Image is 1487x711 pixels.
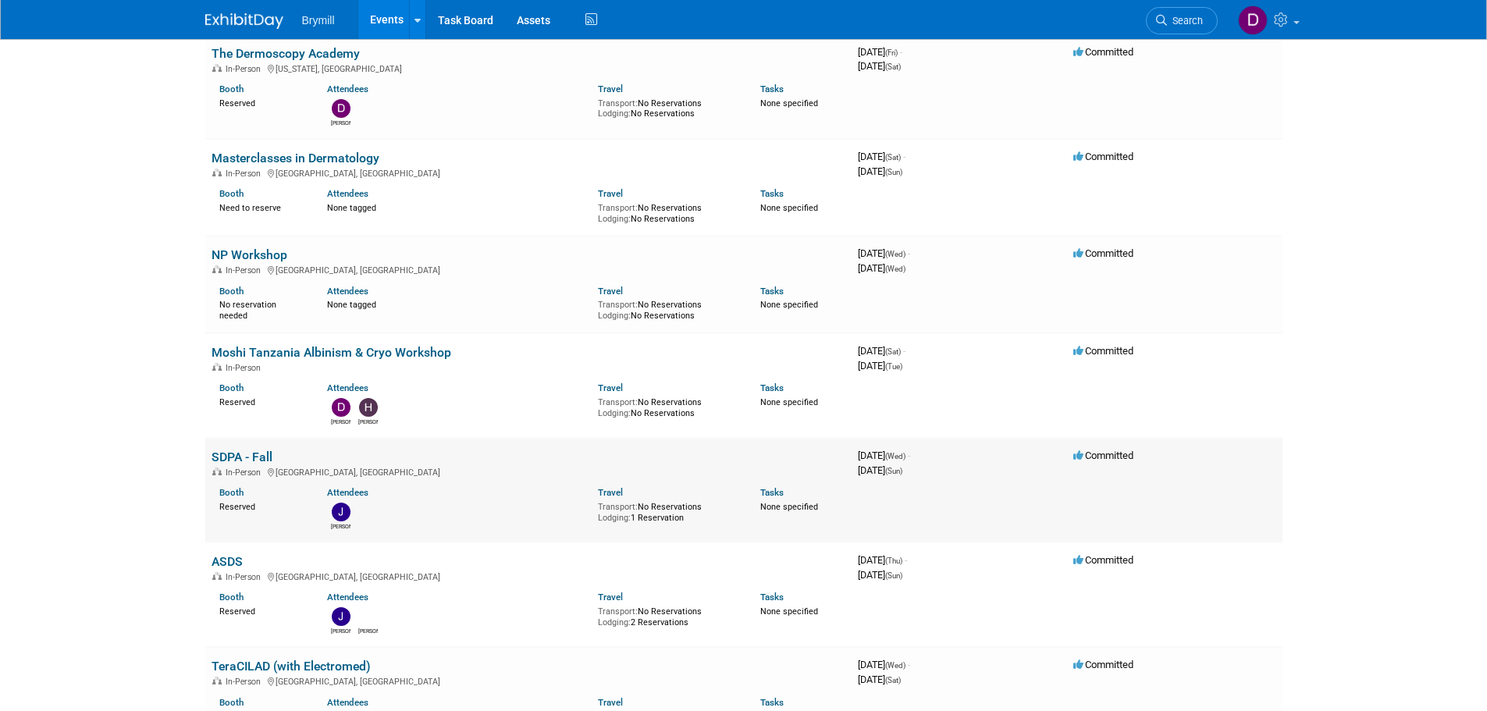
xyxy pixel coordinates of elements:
div: [GEOGRAPHIC_DATA], [GEOGRAPHIC_DATA] [212,166,845,179]
span: Search [1167,15,1203,27]
span: Committed [1073,554,1133,566]
span: - [908,659,910,670]
a: Attendees [327,382,368,393]
div: No Reservations No Reservations [598,95,737,119]
a: Booth [219,286,244,297]
a: Booth [219,188,244,199]
a: Tasks [760,487,784,498]
a: Travel [598,697,623,708]
span: (Wed) [885,265,905,273]
img: In-Person Event [212,169,222,176]
div: Reserved [219,95,304,109]
span: In-Person [226,677,265,687]
span: (Sun) [885,571,902,580]
div: No Reservations 2 Reservations [598,603,737,627]
span: (Sun) [885,168,902,176]
span: None specified [760,502,818,512]
div: Reserved [219,499,304,513]
img: Delaney Bryne [332,398,350,417]
a: Booth [219,487,244,498]
div: [GEOGRAPHIC_DATA], [GEOGRAPHIC_DATA] [212,570,845,582]
div: Need to reserve [219,200,304,214]
img: In-Person Event [212,64,222,72]
span: (Sat) [885,62,901,71]
span: None specified [760,397,818,407]
div: None tagged [327,297,586,311]
span: Transport: [598,300,638,310]
span: [DATE] [858,464,902,476]
div: No Reservations 1 Reservation [598,499,737,523]
a: Booth [219,697,244,708]
span: Committed [1073,659,1133,670]
span: (Wed) [885,452,905,460]
span: - [905,554,907,566]
span: None specified [760,203,818,213]
span: None specified [760,98,818,108]
span: (Sat) [885,347,901,356]
div: Jeffery McDowell [331,521,350,531]
div: [GEOGRAPHIC_DATA], [GEOGRAPHIC_DATA] [212,674,845,687]
a: Attendees [327,487,368,498]
div: Jeffery McDowell [331,626,350,635]
a: Travel [598,487,623,498]
img: Nick Belton [359,607,378,626]
span: None specified [760,606,818,617]
span: (Wed) [885,661,905,670]
a: Travel [598,84,623,94]
a: Tasks [760,286,784,297]
a: Attendees [327,84,368,94]
div: Delaney Bryne [331,417,350,426]
img: Delaney Bryne [1238,5,1268,35]
span: [DATE] [858,151,905,162]
span: - [903,345,905,357]
span: (Sun) [885,467,902,475]
span: [DATE] [858,450,910,461]
a: Tasks [760,188,784,199]
div: [GEOGRAPHIC_DATA], [GEOGRAPHIC_DATA] [212,263,845,276]
img: Delaney Bryne [332,99,350,118]
span: [DATE] [858,247,910,259]
span: Brymill [302,14,335,27]
span: Committed [1073,247,1133,259]
div: None tagged [327,200,586,214]
span: Lodging: [598,408,631,418]
img: In-Person Event [212,677,222,684]
span: Lodging: [598,214,631,224]
span: [DATE] [858,569,902,581]
a: Tasks [760,697,784,708]
span: - [903,151,905,162]
div: No reservation needed [219,297,304,321]
span: (Fri) [885,48,898,57]
a: Attendees [327,697,368,708]
span: Transport: [598,502,638,512]
span: Lodging: [598,617,631,627]
span: Transport: [598,203,638,213]
a: Moshi Tanzania Albinism & Cryo Workshop [212,345,451,360]
span: [DATE] [858,360,902,371]
span: (Sat) [885,676,901,684]
div: Delaney Bryne [331,118,350,127]
span: In-Person [226,572,265,582]
span: Committed [1073,46,1133,58]
span: Transport: [598,397,638,407]
div: Reserved [219,603,304,617]
span: In-Person [226,169,265,179]
a: Tasks [760,592,784,603]
span: (Wed) [885,250,905,258]
span: - [900,46,902,58]
div: Reserved [219,394,304,408]
span: (Thu) [885,556,902,565]
a: Travel [598,592,623,603]
span: [DATE] [858,60,901,72]
span: [DATE] [858,674,901,685]
span: (Tue) [885,362,902,371]
a: ASDS [212,554,243,569]
a: Booth [219,592,244,603]
a: The Dermoscopy Academy [212,46,360,61]
a: Travel [598,188,623,199]
a: Search [1146,7,1218,34]
span: [DATE] [858,46,902,58]
span: Transport: [598,606,638,617]
a: TeraCILAD (with Electromed) [212,659,371,674]
a: Masterclasses in Dermatology [212,151,379,165]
